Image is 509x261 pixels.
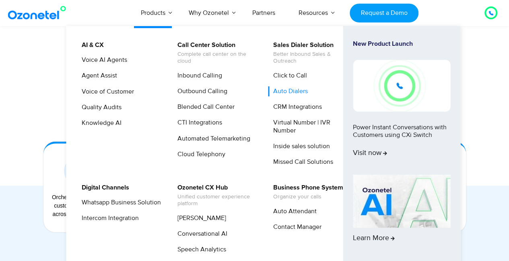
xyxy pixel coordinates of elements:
a: Missed Call Solutions [268,157,334,167]
a: Sales Dialer SolutionBetter Inbound Sales & Outreach [268,40,354,66]
a: New Product LaunchPower Instant Conversations with Customers using CXi SwitchVisit now [353,40,450,171]
a: Speech Analytics [172,245,227,255]
span: Unified customer experience platform [177,194,257,207]
a: Blended Call Center [172,102,236,112]
a: Automated Telemarketing [172,134,251,144]
a: Intercom Integration [76,213,140,223]
a: Request a Demo [350,4,418,22]
a: Whatsapp Business Solution [76,198,162,208]
img: New-Project-17.png [353,60,450,111]
div: Conversations, data, workflows, insights, and decisions in one place. With AI at its core! [39,75,470,82]
a: Contact Manager [268,222,323,232]
div: Orchestrate multiple customer journeys across the lifecycle. [47,193,107,218]
a: Auto Dialers [268,86,309,96]
span: Learn More [353,234,395,243]
a: Cloud Telephony [172,149,227,159]
a: Outbound Calling [172,86,229,96]
a: Agent Assist [76,71,118,81]
div: Unified CX Platform. Endless Possibilities. [39,57,470,71]
span: Better Inbound Sales & Outreach [273,51,352,65]
span: Organize your calls [273,194,343,200]
a: Conversational AI [172,229,229,239]
span: Complete call center on the cloud [177,51,257,65]
a: [PERSON_NAME] [172,213,227,223]
a: Inbound Calling [172,71,223,81]
a: Business Phone SystemOrganize your calls [268,183,344,202]
span: Visit now [353,149,387,158]
a: Ozonetel CX HubUnified customer experience platform [172,183,258,208]
a: Digital Channels [76,183,130,193]
a: Voice of Customer [76,87,135,97]
a: Voice AI Agents [76,55,128,65]
a: AI & CX [76,40,105,50]
a: CTI Integrations [172,118,223,128]
a: Learn More [353,175,450,257]
a: Knowledge AI [76,118,123,128]
a: Quality Audits [76,102,123,112]
a: Inside sales solution [268,141,331,151]
img: AI [353,175,450,228]
a: CRM Integrations [268,102,323,112]
a: Virtual Number | IVR Number [268,118,354,135]
a: Call Center SolutionComplete call center on the cloud [172,40,258,66]
a: Auto Attendant [268,206,318,216]
a: Click to Call [268,71,308,81]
